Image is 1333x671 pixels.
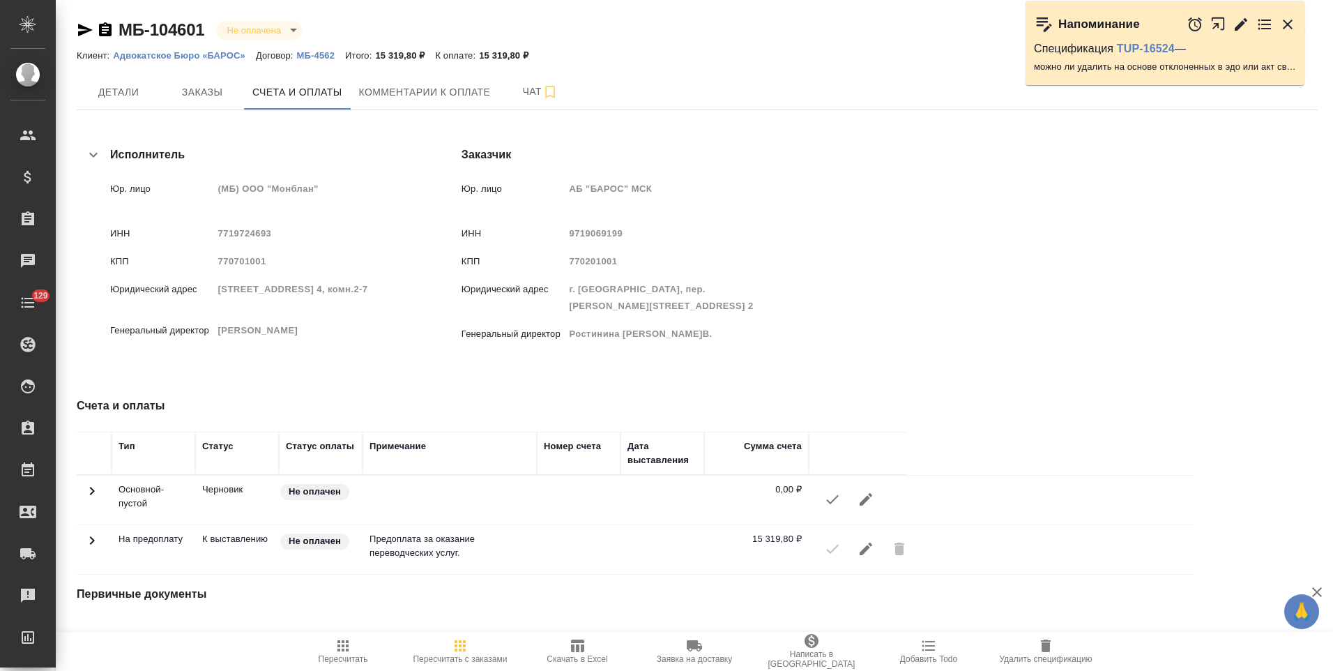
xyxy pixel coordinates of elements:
span: 🙏 [1290,597,1313,626]
p: КПП [110,255,218,269]
p: Юр. лицо [462,182,570,196]
p: Договор: [256,50,297,61]
span: Удалить спецификацию [999,654,1092,664]
p: Генеральный директор [110,324,218,338]
button: 🙏 [1284,594,1319,629]
span: [PERSON_NAME] [218,325,298,335]
span: [STREET_ADDRESS] 4, комн.2-7 [218,284,368,294]
span: Счета и оплаты [252,84,342,101]
button: Отложить [1187,16,1203,33]
a: Адвокатское Бюро «БАРОС» [113,49,256,61]
td: Основной-пустой [112,476,195,525]
p: ИНН [462,227,570,241]
span: Комментарии к оплате [359,84,491,101]
button: Заявка на доставку [636,632,753,671]
span: г. [GEOGRAPHIC_DATA], пер. [PERSON_NAME][STREET_ADDRESS] 2 [569,284,753,311]
span: Добавить Todo [900,654,957,664]
a: 129 [3,285,52,320]
span: Скачать в Excel [547,654,607,664]
button: Перейти в todo [1256,16,1273,33]
span: (МБ) ООО "Монблан" [218,183,319,194]
p: К оплате: [435,50,479,61]
a: TUP-16524 [1117,43,1175,54]
span: Toggle Row Expanded [84,491,100,502]
span: 770701001 [218,256,266,266]
div: Статус [202,439,234,453]
span: 7719724693 [218,228,272,239]
span: 9719069199 [569,228,623,239]
div: Дата выставления [627,439,697,467]
div: Примечание [370,439,426,453]
span: Пересчитать с заказами [413,654,507,664]
button: Не оплачена [223,24,285,36]
p: Напоминание [1058,17,1140,31]
span: Написать в [GEOGRAPHIC_DATA] [761,649,862,669]
div: Статус оплаты [286,439,354,453]
p: Предоплата за оказание переводческих услуг. [370,532,530,560]
button: Редактировать [849,483,883,516]
h4: Исполнитель [110,146,434,163]
span: Заказы [169,84,236,101]
div: Не оплачена [216,21,302,40]
p: Не оплачен [289,485,341,499]
span: 129 [25,289,56,303]
button: Закрыть [1279,16,1296,33]
p: Итого: [345,50,375,61]
button: Редактировать [849,532,883,566]
div: Сумма счета [744,439,802,453]
p: Спецификация — [1034,42,1296,56]
button: К выставлению [816,483,849,516]
button: Редактировать [1233,16,1249,33]
span: Чат [507,83,574,100]
button: Пересчитать с заказами [402,632,519,671]
span: Заявка на доставку [657,654,732,664]
span: Детали [85,84,152,101]
span: Toggle Row Expanded [84,541,100,551]
span: АБ "БАРОС" МСК [569,183,652,194]
button: Пересчитать [284,632,402,671]
a: МБ-104601 [119,20,205,39]
p: КПП [462,255,570,269]
button: Скачать в Excel [519,632,636,671]
p: Не оплачен [289,534,341,548]
p: Генеральный директор [462,327,570,341]
td: 0,00 ₽ [704,476,809,525]
p: ИНН [110,227,218,241]
span: Пересчитать [319,654,368,664]
p: МБ-4562 [297,50,345,61]
h4: Первичные документы [77,586,904,603]
button: Скопировать ссылку [97,22,114,38]
p: Юридический адрес [110,282,218,296]
span: 770201001 [569,256,617,266]
div: Тип [119,439,135,453]
h4: Счета и оплаты [77,398,904,414]
td: 15 319,80 ₽ [704,525,809,574]
button: Скопировать ссылку для ЯМессенджера [77,22,93,38]
h4: Заказчик [462,146,785,163]
p: 15 319,80 ₽ [479,50,539,61]
p: Счет отправлен к выставлению в ардеп, но в 1С не выгружен еще, разблокировать можно только на сто... [202,532,272,546]
p: Юридический адрес [462,282,570,296]
p: Адвокатское Бюро «БАРОС» [113,50,256,61]
div: Номер счета [544,439,601,453]
button: Открыть в новой вкладке [1210,9,1226,39]
p: Можно менять сумму счета, создавать счет на предоплату, вносить изменения и пересчитывать специю [202,483,272,497]
button: Написать в [GEOGRAPHIC_DATA] [753,632,870,671]
span: Ростинина [PERSON_NAME]В. [569,329,712,339]
button: Добавить Todo [870,632,987,671]
button: Удалить спецификацию [987,632,1104,671]
p: 15 319,80 ₽ [375,50,435,61]
p: можно ли удалить на основе отклоненных в эдо или акт сверки обязательно? [1034,60,1296,74]
svg: Подписаться [542,84,558,100]
a: МБ-4562 [297,49,345,61]
p: Клиент: [77,50,113,61]
p: Юр. лицо [110,182,218,196]
td: На предоплату [112,525,195,574]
